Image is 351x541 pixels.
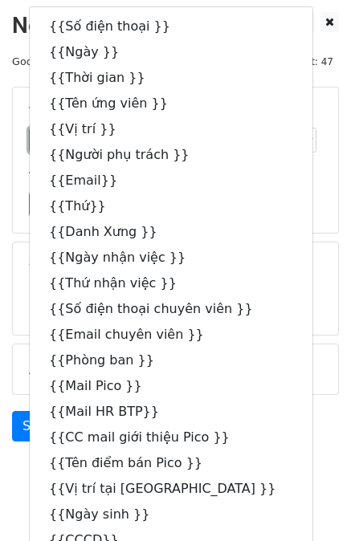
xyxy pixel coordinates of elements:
a: {{Số điện thoại }} [30,14,312,39]
a: {{Thời gian }} [30,65,312,91]
a: {{Tên ứng viên }} [30,91,312,116]
a: {{CC mail giới thiệu Pico }} [30,425,312,450]
a: {{Tên điểm bán Pico }} [30,450,312,476]
a: {{Vị trí }} [30,116,312,142]
iframe: Chat Widget [271,464,351,541]
a: {{Vị trí tại [GEOGRAPHIC_DATA] }} [30,476,312,502]
a: {{Mail Pico }} [30,373,312,399]
a: {{Email}} [30,168,312,193]
h2: New Campaign [12,12,339,39]
a: {{Ngày }} [30,39,312,65]
a: {{Danh Xưng }} [30,219,312,245]
a: {{Số điện thoại chuyên viên }} [30,296,312,322]
a: {{Mail HR BTP}} [30,399,312,425]
div: Tiện ích trò chuyện [271,464,351,541]
a: {{Người phụ trách }} [30,142,312,168]
a: {{Thứ nhận việc }} [30,270,312,296]
a: {{Ngày nhận việc }} [30,245,312,270]
small: Google Sheet: [12,55,182,67]
a: Send [12,411,65,441]
a: {{Thứ}} [30,193,312,219]
a: {{Email chuyên viên }} [30,322,312,348]
a: {{Ngày sinh }} [30,502,312,527]
a: {{Phòng ban }} [30,348,312,373]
